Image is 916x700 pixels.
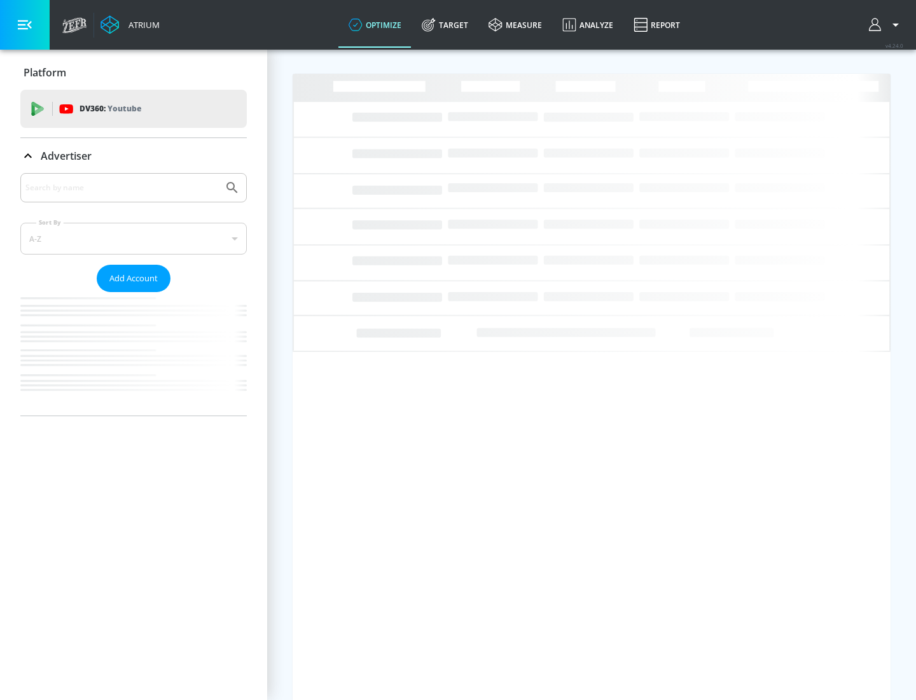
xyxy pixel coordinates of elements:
div: Platform [20,55,247,90]
p: Platform [24,66,66,80]
button: Add Account [97,265,170,292]
a: Analyze [552,2,623,48]
div: DV360: Youtube [20,90,247,128]
span: v 4.24.0 [885,42,903,49]
a: Target [412,2,478,48]
div: Advertiser [20,173,247,416]
input: Search by name [25,179,218,196]
div: A-Z [20,223,247,255]
div: Atrium [123,19,160,31]
div: Advertiser [20,138,247,174]
nav: list of Advertiser [20,292,247,416]
a: Report [623,2,690,48]
a: Atrium [101,15,160,34]
p: DV360: [80,102,141,116]
p: Youtube [108,102,141,115]
span: Add Account [109,271,158,286]
a: optimize [338,2,412,48]
p: Advertiser [41,149,92,163]
a: measure [478,2,552,48]
label: Sort By [36,218,64,227]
